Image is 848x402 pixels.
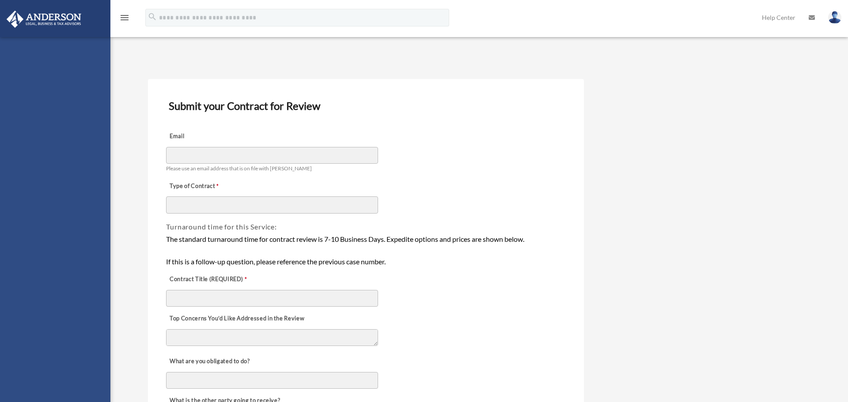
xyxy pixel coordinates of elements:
i: search [148,12,157,22]
img: User Pic [828,11,841,24]
div: The standard turnaround time for contract review is 7-10 Business Days. Expedite options and pric... [166,233,565,267]
label: Email [166,131,254,143]
h3: Submit your Contract for Review [165,97,566,115]
i: menu [119,12,130,23]
label: Type of Contract [166,180,254,192]
span: Turnaround time for this Service: [166,222,276,231]
span: Please use an email address that is on file with [PERSON_NAME] [166,165,312,172]
img: Anderson Advisors Platinum Portal [4,11,84,28]
label: Top Concerns You’d Like Addressed in the Review [166,312,307,325]
a: menu [119,15,130,23]
label: Contract Title (REQUIRED) [166,273,254,286]
label: What are you obligated to do? [166,356,254,368]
